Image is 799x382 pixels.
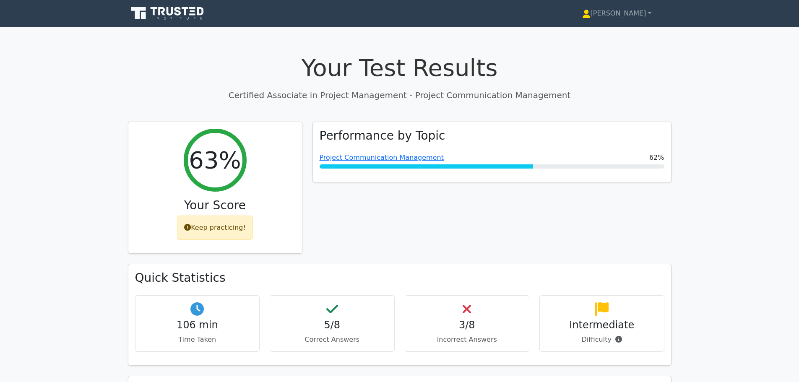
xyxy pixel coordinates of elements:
[547,335,657,345] p: Difficulty
[547,319,657,331] h4: Intermediate
[320,153,444,161] a: Project Communication Management
[177,216,253,240] div: Keep practicing!
[135,198,295,213] h3: Your Score
[412,335,523,345] p: Incorrect Answers
[277,319,388,331] h4: 5/8
[277,335,388,345] p: Correct Answers
[189,146,241,174] h2: 63%
[562,5,671,22] a: [PERSON_NAME]
[320,129,445,143] h3: Performance by Topic
[649,153,664,163] span: 62%
[142,335,253,345] p: Time Taken
[135,271,664,285] h3: Quick Statistics
[412,319,523,331] h4: 3/8
[128,54,671,82] h1: Your Test Results
[142,319,253,331] h4: 106 min
[128,89,671,101] p: Certified Associate in Project Management - Project Communication Management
